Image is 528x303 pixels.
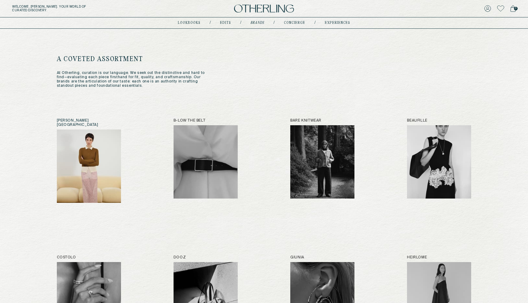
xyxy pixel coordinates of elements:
div: / [240,20,241,25]
h2: Heirlome [407,255,471,260]
h2: Dooz [174,255,238,260]
p: At Otherling, curation is our language. We seek out the distinctive and hard to find—evaluating e... [57,71,210,88]
div: / [273,20,275,25]
a: [PERSON_NAME][GEOGRAPHIC_DATA] [57,119,121,203]
span: 0 [514,7,518,10]
a: Bare Knitwear [290,119,354,203]
h1: A COVETED ASSORTMENT [57,55,210,64]
a: concierge [284,21,305,24]
a: Brands [251,21,264,24]
div: / [210,20,211,25]
h2: Giunia [290,255,354,260]
div: / [314,20,316,25]
img: Beaufille [407,125,471,199]
img: Alfie Paris [57,130,121,203]
img: Bare Knitwear [290,125,354,199]
a: Beaufille [407,119,471,203]
h5: Welcome, [PERSON_NAME] . Your world of curated discovery. [12,5,163,12]
h2: Costolo [57,255,121,260]
img: logo [234,5,294,13]
h2: Beaufille [407,119,471,123]
a: lookbooks [178,21,200,24]
h2: Bare Knitwear [290,119,354,123]
h2: B-low the Belt [174,119,238,123]
a: 0 [510,4,516,13]
a: Edits [220,21,231,24]
a: experiences [325,21,350,24]
img: B-low the Belt [174,125,238,199]
h2: [PERSON_NAME][GEOGRAPHIC_DATA] [57,119,121,127]
a: B-low the Belt [174,119,238,203]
